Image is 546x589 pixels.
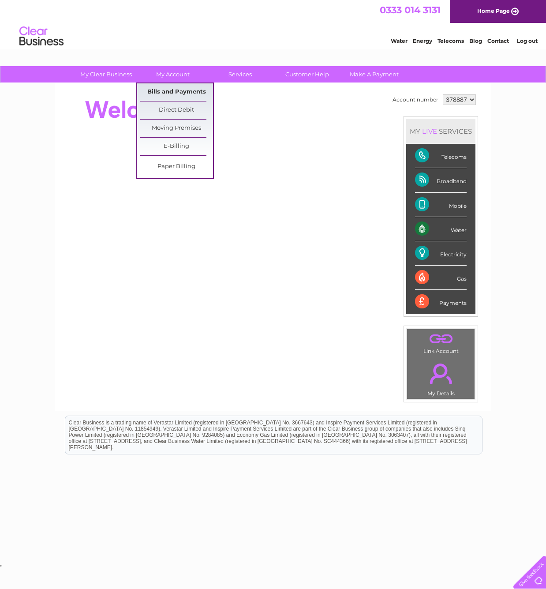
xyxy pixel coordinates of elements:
[140,83,213,101] a: Bills and Payments
[407,329,475,356] td: Link Account
[415,217,467,241] div: Water
[415,168,467,192] div: Broadband
[140,158,213,176] a: Paper Billing
[338,66,411,83] a: Make A Payment
[407,356,475,399] td: My Details
[438,38,464,44] a: Telecoms
[19,23,64,50] img: logo.png
[406,119,475,144] div: MY SERVICES
[415,290,467,314] div: Payments
[413,38,432,44] a: Energy
[487,38,509,44] a: Contact
[415,144,467,168] div: Telecoms
[204,66,277,83] a: Services
[137,66,209,83] a: My Account
[409,358,472,389] a: .
[415,193,467,217] div: Mobile
[271,66,344,83] a: Customer Help
[140,120,213,137] a: Moving Premises
[415,266,467,290] div: Gas
[420,127,439,135] div: LIVE
[415,241,467,266] div: Electricity
[391,38,408,44] a: Water
[140,101,213,119] a: Direct Debit
[469,38,482,44] a: Blog
[409,331,472,347] a: .
[65,5,482,43] div: Clear Business is a trading name of Verastar Limited (registered in [GEOGRAPHIC_DATA] No. 3667643...
[140,138,213,155] a: E-Billing
[517,38,538,44] a: Log out
[390,92,441,107] td: Account number
[380,4,441,15] a: 0333 014 3131
[70,66,142,83] a: My Clear Business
